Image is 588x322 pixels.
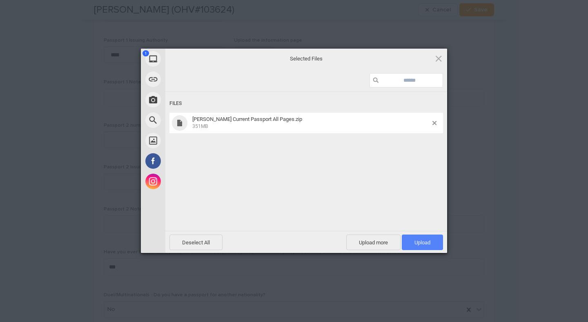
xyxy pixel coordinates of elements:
div: Facebook [141,151,239,171]
span: Sam Skirrow Current Passport All Pages.zip [190,116,432,130]
span: [PERSON_NAME] Current Passport All Pages.zip [192,116,302,122]
div: Link (URL) [141,69,239,89]
div: Unsplash [141,130,239,151]
span: Deselect All [169,235,223,250]
span: Selected Files [225,55,388,63]
div: Files [169,96,443,111]
div: My Device [141,49,239,69]
span: Upload [402,235,443,250]
span: Click here or hit ESC to close picker [434,54,443,63]
span: 1 [143,50,149,56]
div: Take Photo [141,89,239,110]
span: Upload more [346,235,401,250]
span: 351MB [192,123,208,129]
span: Upload [414,239,430,246]
div: Web Search [141,110,239,130]
div: Instagram [141,171,239,192]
